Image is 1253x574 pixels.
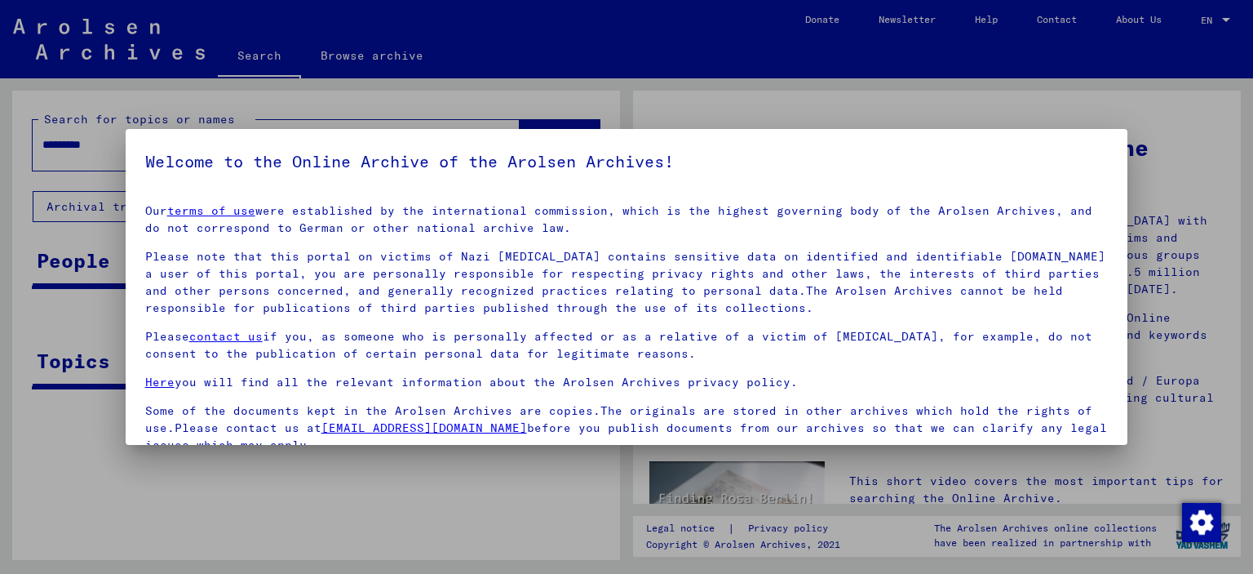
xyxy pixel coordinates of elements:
[189,329,263,344] a: contact us
[167,203,255,218] a: terms of use
[145,374,1109,391] p: you will find all the relevant information about the Arolsen Archives privacy policy.
[321,420,527,435] a: [EMAIL_ADDRESS][DOMAIN_NAME]
[145,375,175,389] a: Here
[1182,503,1221,542] img: Change consent
[145,403,1109,454] p: Some of the documents kept in the Arolsen Archives are copies.The originals are stored in other a...
[145,328,1109,363] p: Please if you, as someone who is personally affected or as a relative of a victim of [MEDICAL_DAT...
[145,149,1109,175] h5: Welcome to the Online Archive of the Arolsen Archives!
[145,248,1109,317] p: Please note that this portal on victims of Nazi [MEDICAL_DATA] contains sensitive data on identif...
[1181,502,1220,541] div: Change consent
[145,202,1109,237] p: Our were established by the international commission, which is the highest governing body of the ...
